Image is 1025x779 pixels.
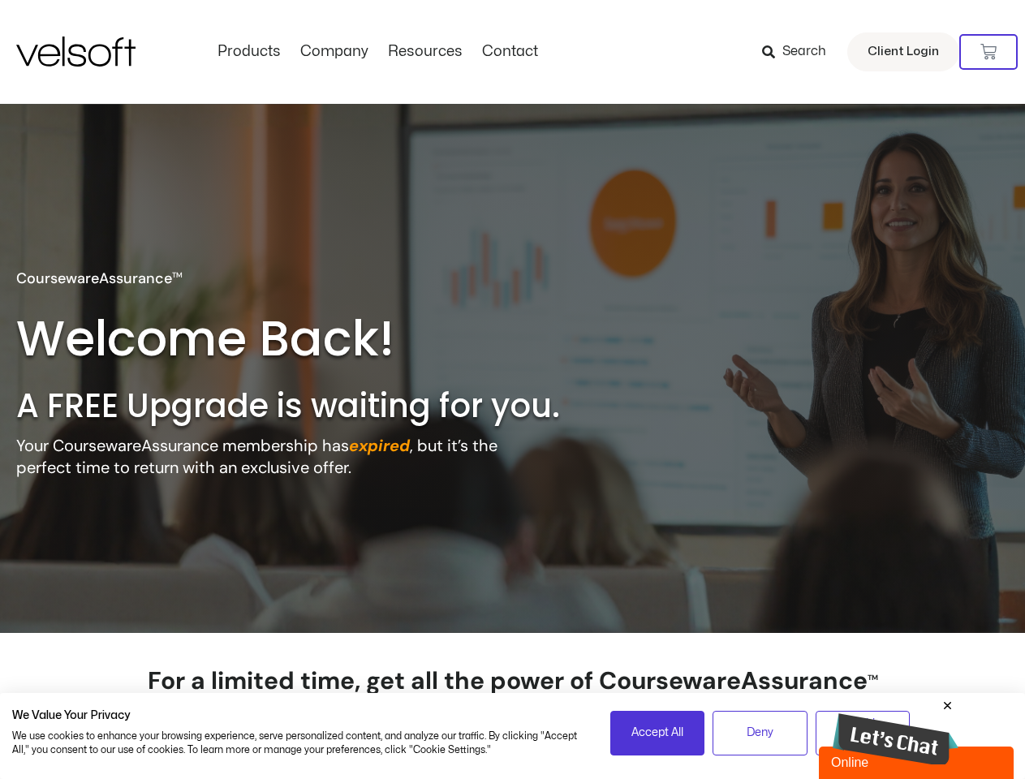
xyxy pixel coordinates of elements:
[762,38,838,66] a: Search
[12,730,586,757] p: We use cookies to enhance your browsing experience, serve personalized content, and analyze our t...
[16,37,136,67] img: Velsoft Training Materials
[172,270,183,280] span: TM
[868,41,939,62] span: Client Login
[16,268,183,290] p: CoursewareAssurance
[631,724,683,742] span: Accept All
[713,711,808,755] button: Deny all cookies
[610,711,705,755] button: Accept all cookies
[868,673,878,682] span: TM
[208,43,548,61] nav: Menu
[16,307,420,370] h2: Welcome Back!
[208,43,291,61] a: ProductsMenu Toggle
[747,724,773,742] span: Deny
[16,435,516,479] p: Your CoursewareAssurance membership has , but it’s the perfect time to return with an exclusive o...
[847,32,959,71] a: Client Login
[148,665,878,727] strong: For a limited time, get all the power of CoursewareAssurance
[819,743,1017,779] iframe: chat widget
[816,711,911,755] button: Adjust cookie preferences
[291,43,378,61] a: CompanyMenu Toggle
[472,43,548,61] a: ContactMenu Toggle
[378,43,472,61] a: ResourcesMenu Toggle
[833,699,958,764] iframe: chat widget
[16,385,628,427] h2: A FREE Upgrade is waiting for you.
[349,435,410,456] strong: expired
[782,41,826,62] span: Search
[12,708,586,723] h2: We Value Your Privacy
[826,715,900,751] span: Cookie Settings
